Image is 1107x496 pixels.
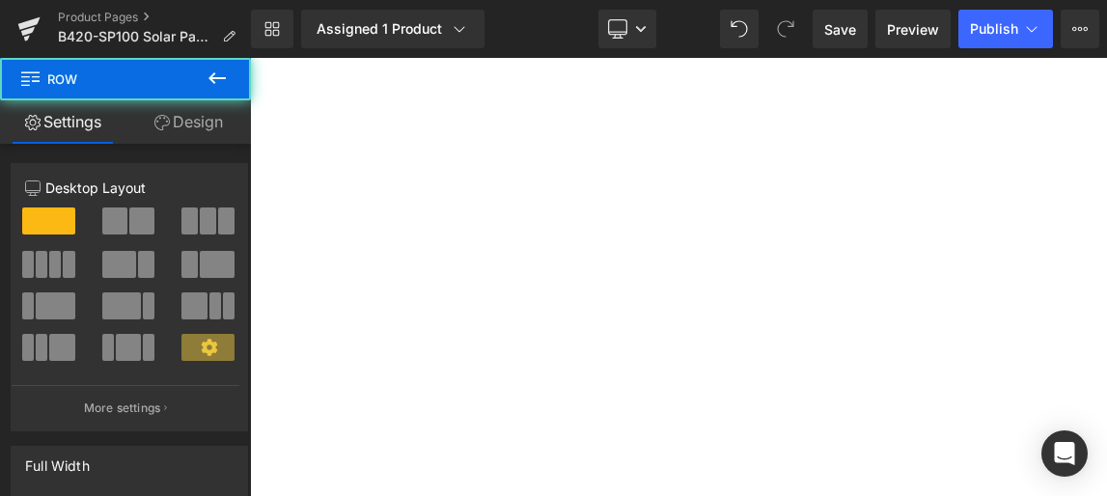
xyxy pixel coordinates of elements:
[1041,430,1088,477] div: Open Intercom Messenger
[958,10,1053,48] button: Publish
[824,19,856,40] span: Save
[251,10,293,48] a: New Library
[58,10,251,25] a: Product Pages
[25,447,90,474] div: Full Width
[12,385,239,430] button: More settings
[19,58,212,100] span: Row
[887,19,939,40] span: Preview
[58,29,214,44] span: B420-SP100 Solar Panel(24V)
[1061,10,1099,48] button: More
[125,100,251,144] a: Design
[970,21,1018,37] span: Publish
[317,19,469,39] div: Assigned 1 Product
[25,178,234,198] p: Desktop Layout
[720,10,759,48] button: Undo
[84,400,161,417] p: More settings
[766,10,805,48] button: Redo
[875,10,951,48] a: Preview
